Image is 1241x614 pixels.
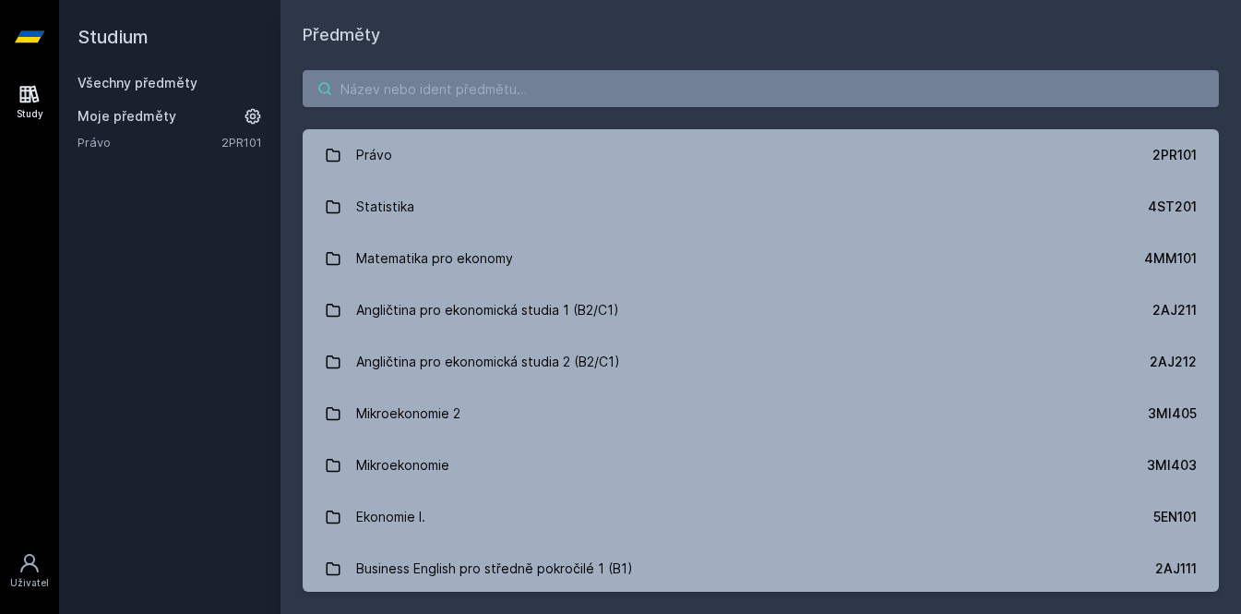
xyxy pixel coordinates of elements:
[356,240,513,277] div: Matematika pro ekonomy
[356,188,414,225] div: Statistika
[303,181,1219,233] a: Statistika 4ST201
[1148,198,1197,216] div: 4ST201
[356,447,449,484] div: Mikroekonomie
[303,70,1219,107] input: Název nebo ident předmětu…
[303,284,1219,336] a: Angličtina pro ekonomická studia 1 (B2/C1) 2AJ211
[356,343,620,380] div: Angličtina pro ekonomická studia 2 (B2/C1)
[78,75,197,90] a: Všechny předměty
[1144,249,1197,268] div: 4MM101
[221,135,262,150] a: 2PR101
[303,336,1219,388] a: Angličtina pro ekonomická studia 2 (B2/C1) 2AJ212
[356,395,460,432] div: Mikroekonomie 2
[356,499,425,536] div: Ekonomie I.
[303,388,1219,439] a: Mikroekonomie 2 3MI405
[303,129,1219,181] a: Právo 2PR101
[356,292,619,329] div: Angličtina pro ekonomická studia 1 (B2/C1)
[303,22,1219,48] h1: Předměty
[78,133,221,151] a: Právo
[1152,146,1197,164] div: 2PR101
[1153,508,1197,526] div: 5EN101
[4,543,55,599] a: Uživatel
[17,107,43,121] div: Study
[303,543,1219,595] a: Business English pro středně pokročilé 1 (B1) 2AJ111
[303,491,1219,543] a: Ekonomie I. 5EN101
[1150,353,1197,371] div: 2AJ212
[1152,301,1197,319] div: 2AJ211
[303,233,1219,284] a: Matematika pro ekonomy 4MM101
[356,137,392,174] div: Právo
[10,576,49,590] div: Uživatel
[1147,456,1197,475] div: 3MI403
[356,550,633,587] div: Business English pro středně pokročilé 1 (B1)
[1155,560,1197,578] div: 2AJ111
[303,439,1219,491] a: Mikroekonomie 3MI403
[1148,404,1197,423] div: 3MI405
[4,74,55,130] a: Study
[78,107,176,126] span: Moje předměty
